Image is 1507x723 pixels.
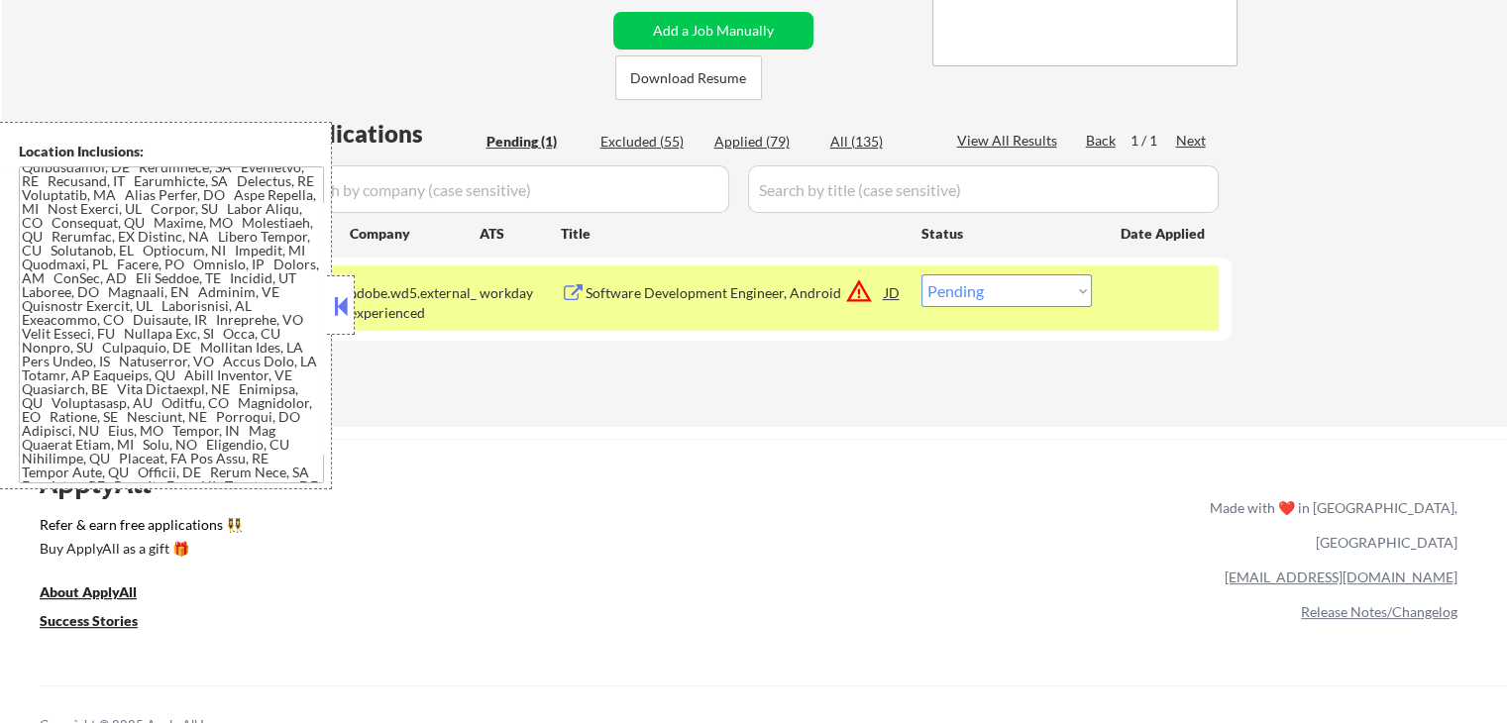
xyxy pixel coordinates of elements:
div: JD [883,274,903,310]
div: workday [480,283,561,303]
div: Applications [283,122,480,146]
div: View All Results [957,131,1063,151]
a: [EMAIL_ADDRESS][DOMAIN_NAME] [1225,568,1457,585]
input: Search by company (case sensitive) [283,165,729,213]
input: Search by title (case sensitive) [748,165,1219,213]
u: Success Stories [40,612,138,629]
div: Back [1086,131,1118,151]
div: ATS [480,224,561,244]
div: ApplyAll [40,466,173,500]
div: Next [1176,131,1208,151]
div: 1 / 1 [1130,131,1176,151]
div: Date Applied [1121,224,1208,244]
button: Add a Job Manually [613,12,813,50]
button: Download Resume [615,55,762,100]
div: adobe.wd5.external_experienced [350,283,480,322]
div: Buy ApplyAll as a gift 🎁 [40,542,238,556]
div: Title [561,224,903,244]
div: Company [350,224,480,244]
a: Refer & earn free applications 👯‍♀️ [40,518,796,539]
div: Excluded (55) [600,132,700,152]
div: Location Inclusions: [19,142,324,161]
div: Software Development Engineer, Android [586,283,885,303]
a: Success Stories [40,611,164,636]
div: Pending (1) [486,132,586,152]
a: Release Notes/Changelog [1301,603,1457,620]
div: Made with ❤️ in [GEOGRAPHIC_DATA], [GEOGRAPHIC_DATA] [1202,490,1457,560]
div: Status [921,215,1092,251]
a: Buy ApplyAll as a gift 🎁 [40,539,238,564]
div: Applied (79) [714,132,813,152]
div: All (135) [830,132,929,152]
a: About ApplyAll [40,582,164,607]
u: About ApplyAll [40,583,137,600]
button: warning_amber [845,277,873,305]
